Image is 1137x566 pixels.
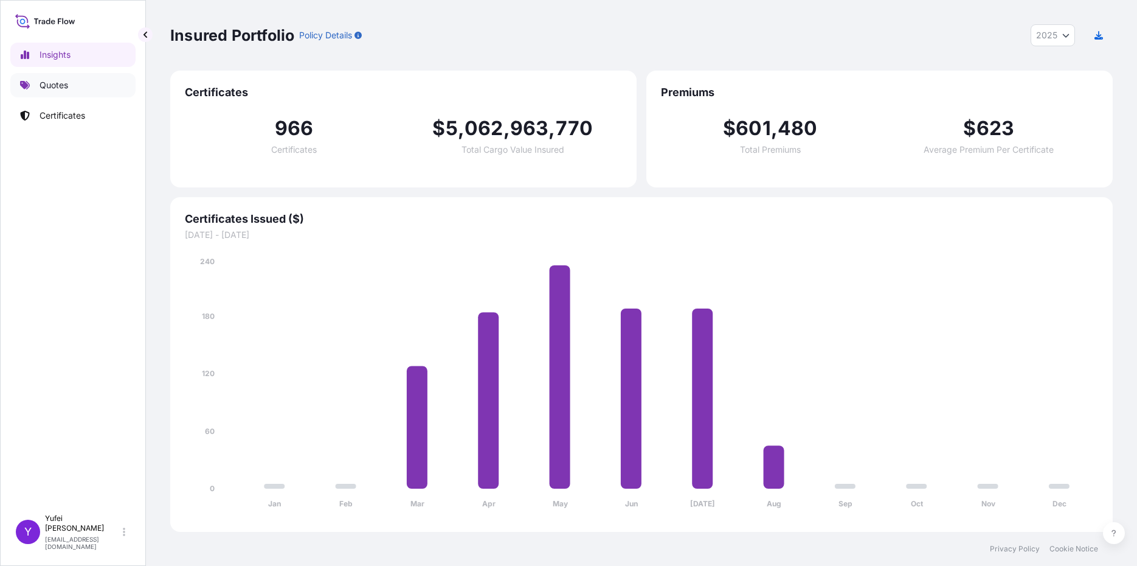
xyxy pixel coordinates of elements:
button: Year Selector [1031,24,1075,46]
span: Certificates [271,145,317,154]
a: Quotes [10,73,136,97]
p: Insights [40,49,71,61]
tspan: Aug [767,499,781,508]
tspan: Apr [482,499,496,508]
tspan: Mar [410,499,424,508]
tspan: Nov [981,499,996,508]
span: , [503,119,510,138]
span: 966 [275,119,314,138]
span: Y [24,526,32,538]
span: Total Premiums [740,145,801,154]
span: [DATE] - [DATE] [185,229,1098,241]
span: Certificates Issued ($) [185,212,1098,226]
span: Average Premium Per Certificate [924,145,1054,154]
tspan: Feb [339,499,353,508]
a: Cookie Notice [1049,544,1098,554]
p: Certificates [40,110,85,122]
a: Privacy Policy [990,544,1040,554]
p: Yufei [PERSON_NAME] [45,514,120,533]
span: $ [723,119,736,138]
span: Certificates [185,85,622,100]
span: 623 [976,119,1015,138]
span: , [458,119,465,138]
span: 2025 [1036,29,1057,41]
span: 601 [736,119,771,138]
span: $ [963,119,976,138]
tspan: 0 [210,484,215,493]
span: 963 [510,119,549,138]
span: Total Cargo Value Insured [461,145,564,154]
tspan: 120 [202,369,215,378]
tspan: Oct [911,499,924,508]
tspan: Jan [268,499,281,508]
tspan: Sep [838,499,852,508]
a: Insights [10,43,136,67]
tspan: 60 [205,427,215,436]
tspan: May [553,499,568,508]
span: 480 [778,119,818,138]
tspan: [DATE] [690,499,715,508]
span: $ [432,119,445,138]
p: Policy Details [299,29,352,41]
span: , [548,119,555,138]
span: 770 [556,119,593,138]
p: Insured Portfolio [170,26,294,45]
p: Quotes [40,79,68,91]
tspan: 180 [202,312,215,321]
span: Premiums [661,85,1098,100]
span: 062 [465,119,503,138]
tspan: Jun [625,499,638,508]
span: , [771,119,778,138]
tspan: 240 [200,257,215,266]
p: [EMAIL_ADDRESS][DOMAIN_NAME] [45,536,120,550]
a: Certificates [10,103,136,128]
span: 5 [446,119,458,138]
tspan: Dec [1052,499,1066,508]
